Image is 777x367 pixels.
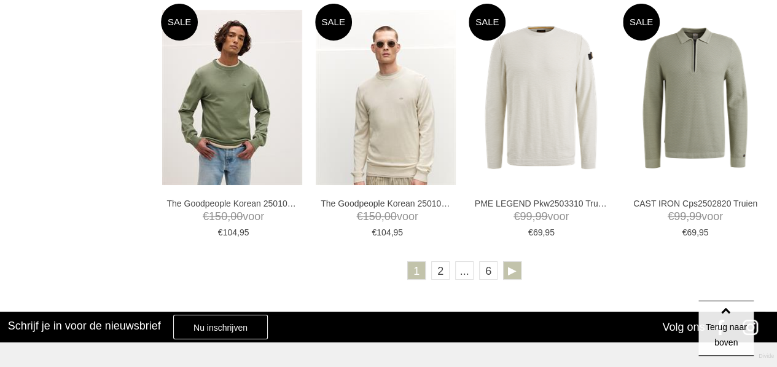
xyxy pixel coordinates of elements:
[674,210,686,223] span: 99
[363,210,381,223] span: 150
[230,210,243,223] span: 00
[682,227,687,237] span: €
[533,227,543,237] span: 69
[407,261,426,280] a: 1
[479,261,498,280] a: 6
[475,198,608,209] a: PME LEGEND Pkw2503310 Truien
[385,210,397,223] span: 00
[321,209,454,224] span: voor
[528,227,533,237] span: €
[209,210,227,223] span: 150
[227,210,230,223] span: ,
[357,210,363,223] span: €
[203,210,209,223] span: €
[381,210,385,223] span: ,
[699,227,709,237] span: 95
[173,315,268,339] a: Nu inschrijven
[628,198,762,209] a: CAST IRON Cps2502820 Truien
[513,210,520,223] span: €
[391,227,394,237] span: ,
[532,210,535,223] span: ,
[377,227,391,237] span: 104
[223,227,237,237] span: 104
[393,227,403,237] span: 95
[218,227,223,237] span: €
[542,227,545,237] span: ,
[237,227,240,237] span: ,
[697,227,699,237] span: ,
[240,227,249,237] span: 95
[698,301,754,356] a: Terug naar boven
[738,312,769,342] a: Instagram
[475,209,608,224] span: voor
[545,227,555,237] span: 95
[166,198,300,209] a: The Goodpeople Korean 25010100 Truien
[662,312,705,342] div: Volg ons
[162,10,302,185] img: The Goodpeople Korean 25010100 Truien
[535,210,547,223] span: 99
[372,227,377,237] span: €
[321,198,454,209] a: The Goodpeople Korean 25010100 Truien
[316,10,456,185] img: The Goodpeople Korean 25010100 Truien
[623,25,767,170] img: CAST IRON Cps2502820 Truien
[686,210,689,223] span: ,
[628,209,762,224] span: voor
[759,349,774,364] a: Divide
[455,261,474,280] span: ...
[687,227,697,237] span: 69
[469,25,613,170] img: PME LEGEND Pkw2503310 Truien
[431,261,450,280] a: 2
[668,210,674,223] span: €
[166,209,300,224] span: voor
[689,210,701,223] span: 99
[8,319,161,333] h3: Schrijf je in voor de nieuwsbrief
[520,210,532,223] span: 99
